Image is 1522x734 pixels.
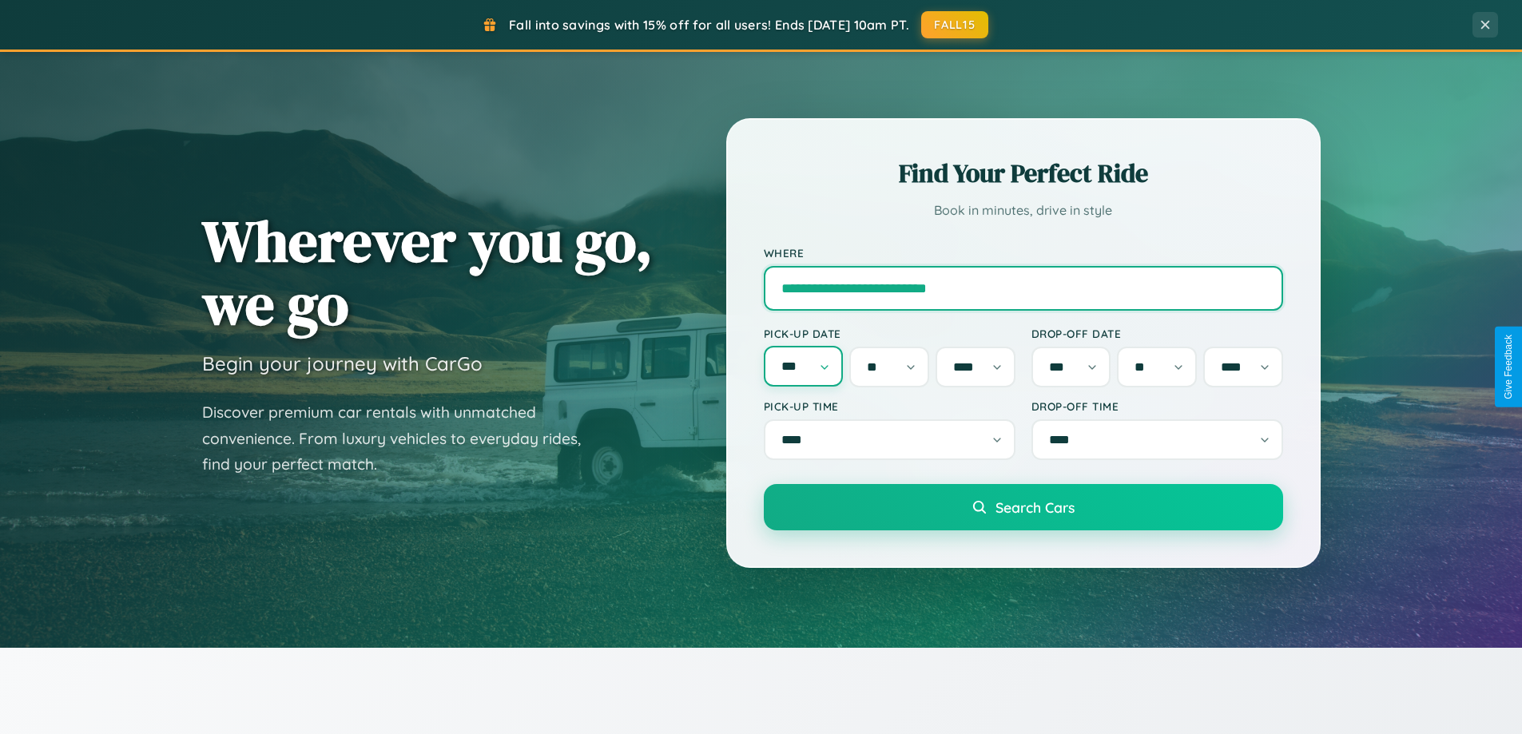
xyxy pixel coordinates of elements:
[1031,327,1283,340] label: Drop-off Date
[764,156,1283,191] h2: Find Your Perfect Ride
[509,17,909,33] span: Fall into savings with 15% off for all users! Ends [DATE] 10am PT.
[921,11,988,38] button: FALL15
[995,498,1075,516] span: Search Cars
[764,399,1015,413] label: Pick-up Time
[764,484,1283,530] button: Search Cars
[202,399,602,478] p: Discover premium car rentals with unmatched convenience. From luxury vehicles to everyday rides, ...
[202,209,653,335] h1: Wherever you go, we go
[1031,399,1283,413] label: Drop-off Time
[764,246,1283,260] label: Where
[764,199,1283,222] p: Book in minutes, drive in style
[1503,335,1514,399] div: Give Feedback
[764,327,1015,340] label: Pick-up Date
[202,351,483,375] h3: Begin your journey with CarGo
